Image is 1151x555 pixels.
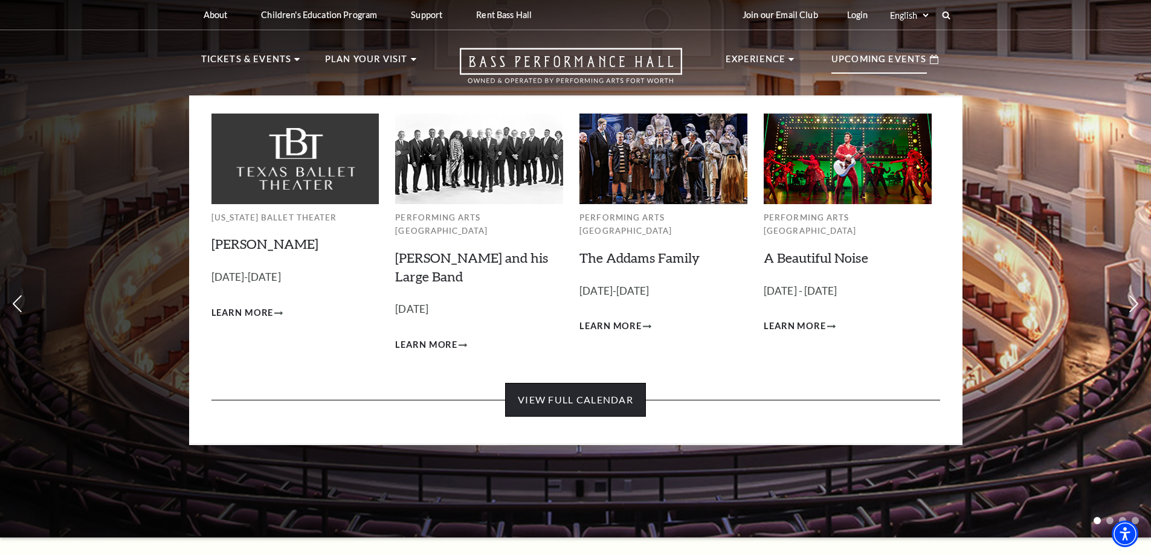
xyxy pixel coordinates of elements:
p: Experience [726,52,786,74]
span: Learn More [579,319,642,334]
p: Performing Arts [GEOGRAPHIC_DATA] [579,211,747,238]
img: Texas Ballet Theater [211,114,379,204]
a: View Full Calendar [505,383,646,417]
a: [PERSON_NAME] and his Large Band [395,249,548,284]
p: Children's Education Program [261,10,377,20]
p: Upcoming Events [831,52,927,74]
p: [DATE]-[DATE] [211,269,379,286]
span: Learn More [395,338,457,353]
div: Accessibility Menu [1112,521,1138,547]
a: Learn More Peter Pan [211,306,283,321]
select: Select: [888,10,930,21]
a: Learn More A Beautiful Noise [764,319,836,334]
p: Performing Arts [GEOGRAPHIC_DATA] [395,211,563,238]
a: [PERSON_NAME] [211,236,318,252]
a: The Addams Family [579,249,700,266]
p: [DATE] - [DATE] [764,283,932,300]
a: Open this option [416,48,726,95]
p: Support [411,10,442,20]
span: Learn More [211,306,274,321]
p: Plan Your Visit [325,52,408,74]
p: Tickets & Events [201,52,292,74]
p: About [204,10,228,20]
a: Learn More Lyle Lovett and his Large Band [395,338,467,353]
a: Learn More The Addams Family [579,319,651,334]
p: [US_STATE] Ballet Theater [211,211,379,225]
img: Performing Arts Fort Worth [395,114,563,204]
img: Performing Arts Fort Worth [764,114,932,204]
span: Learn More [764,319,826,334]
img: Performing Arts Fort Worth [579,114,747,204]
p: Performing Arts [GEOGRAPHIC_DATA] [764,211,932,238]
p: [DATE] [395,301,563,318]
p: Rent Bass Hall [476,10,532,20]
a: A Beautiful Noise [764,249,868,266]
p: [DATE]-[DATE] [579,283,747,300]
